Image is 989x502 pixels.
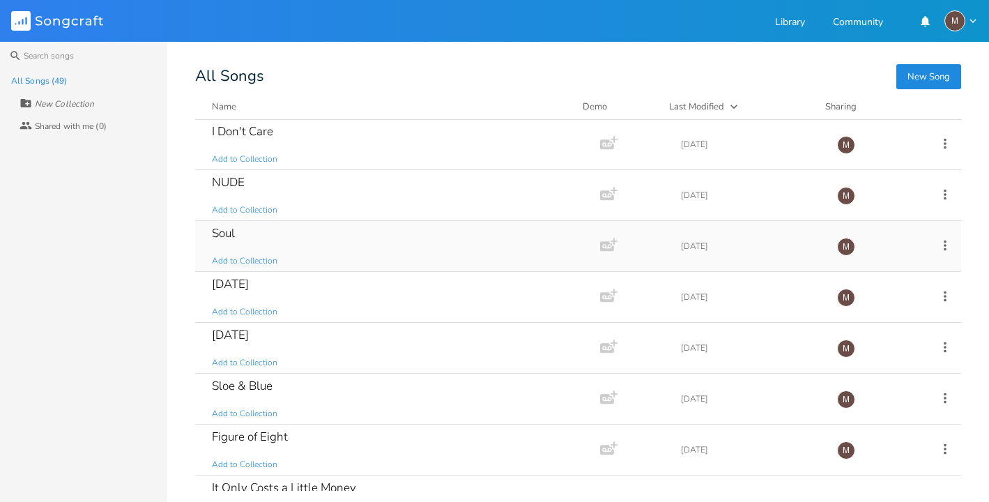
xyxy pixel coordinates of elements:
[212,380,273,392] div: Sloe & Blue
[837,289,855,307] div: mirano
[212,227,235,239] div: Soul
[212,125,273,137] div: I Don't Care
[212,100,236,113] div: Name
[681,140,820,149] div: [DATE]
[669,100,724,113] div: Last Modified
[212,100,566,114] button: Name
[896,64,961,89] button: New Song
[944,10,978,31] button: M
[669,100,808,114] button: Last Modified
[212,482,356,494] div: It Only Costs a Little Money
[681,344,820,352] div: [DATE]
[837,187,855,205] div: mirano
[681,191,820,199] div: [DATE]
[825,100,909,114] div: Sharing
[681,446,820,454] div: [DATE]
[212,431,288,443] div: Figure of Eight
[837,340,855,358] div: mirano
[212,278,249,290] div: [DATE]
[212,204,277,216] span: Add to Collection
[837,441,855,459] div: mirano
[837,238,855,256] div: mirano
[833,17,883,29] a: Community
[837,390,855,409] div: mirano
[195,70,961,83] div: All Songs
[212,176,245,188] div: NUDE
[212,306,277,318] span: Add to Collection
[212,255,277,267] span: Add to Collection
[583,100,652,114] div: Demo
[837,136,855,154] div: mirano
[212,357,277,369] span: Add to Collection
[212,459,277,471] span: Add to Collection
[681,293,820,301] div: [DATE]
[11,77,67,85] div: All Songs (49)
[944,10,965,31] div: mirano
[212,408,277,420] span: Add to Collection
[35,122,107,130] div: Shared with me (0)
[775,17,805,29] a: Library
[681,395,820,403] div: [DATE]
[35,100,94,108] div: New Collection
[212,329,249,341] div: [DATE]
[681,242,820,250] div: [DATE]
[212,153,277,165] span: Add to Collection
